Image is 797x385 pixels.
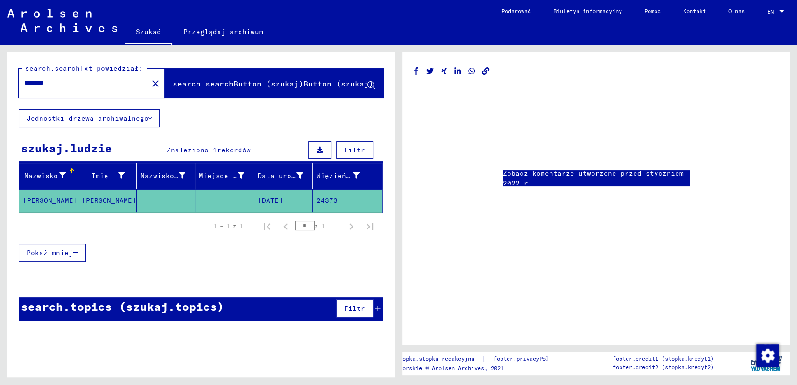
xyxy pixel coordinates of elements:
[342,217,360,235] button: Następna strona
[360,217,379,235] button: Ostatnia strona
[313,189,382,212] mat-cell: 24373
[137,163,196,189] mat-header-cell: Maiden Name
[439,65,449,77] button: Udostępnij na Xing
[213,222,243,230] div: 1 – 1 z 1
[613,355,714,363] p: footer.credit1 (stopka.kredyt1)
[172,21,275,43] a: Przeglądaj archiwum
[23,168,78,183] div: Nazwisko
[317,171,354,180] font: Więzień #
[425,65,435,77] button: Udostępnij na Twitterze
[82,168,136,183] div: Imię
[336,299,373,317] button: Filtr
[19,163,78,189] mat-header-cell: Last Name
[27,114,148,122] font: Jednostki drzewa archiwalnego
[19,189,78,212] mat-cell: [PERSON_NAME]
[217,146,251,154] span: rekordów
[258,171,317,180] font: Data urodzenia
[748,351,783,375] img: yv_logo.png
[315,222,324,229] font: z 1
[78,163,137,189] mat-header-cell: First Name
[19,109,160,127] button: Jednostki drzewa archiwalnego
[373,354,482,364] a: stopka.stopka.stopka redakcyjna
[195,163,254,189] mat-header-cell: Place of Birth
[453,65,463,77] button: Udostępnij na LinkedIn
[141,171,220,180] font: Nazwisko panieńskie
[373,364,577,372] p: Prawa autorskie © Arolsen Archives, 2021
[258,217,276,235] button: Pierwsza strona
[21,140,112,157] div: szukaj.ludzie
[92,171,108,180] font: Imię
[254,163,313,189] mat-header-cell: Date of Birth
[756,344,778,366] div: Zmienianie zgody
[317,168,371,183] div: Więzień #
[756,344,779,367] img: Zmienianie zgody
[276,217,295,235] button: Poprzednia strona
[503,169,690,188] a: Zobacz komentarze utworzone przed styczniem 2022 r.
[613,363,714,371] p: footer.credit2 (stopka.kredyt2)
[344,304,365,313] span: Filtr
[467,65,477,77] button: Udostępnij na WhatsApp
[344,146,365,154] span: Filtr
[146,74,165,93] button: Jasny
[7,9,117,32] img: Arolsen_neg.svg
[254,189,313,212] mat-cell: [DATE]
[21,298,224,315] div: search.topics (szukaj.topics)
[199,168,256,183] div: Miejsce urodzenia
[411,65,421,77] button: Udostępnij na Facebooku
[167,146,217,154] span: Znaleziono 1
[165,69,383,98] button: search.searchButton (szukaj)Button (szukaj)
[19,244,86,262] button: Pokaż mniej
[482,354,486,364] font: |
[173,79,374,88] span: search.searchButton (szukaj)Button (szukaj)
[78,189,137,212] mat-cell: [PERSON_NAME]
[481,65,491,77] button: Kopiuj link
[313,163,382,189] mat-header-cell: Prisoner #
[24,171,58,180] font: Nazwisko
[199,171,270,180] font: Miejsce urodzenia
[150,78,161,89] mat-icon: close
[767,8,777,15] span: EN
[258,168,315,183] div: Data urodzenia
[27,249,73,257] span: Pokaż mniej
[486,354,577,364] a: footer.privacyPolityka
[25,64,143,72] mat-label: search.searchTxt powiedział:
[125,21,172,45] a: Szukać
[141,168,197,183] div: Nazwisko panieńskie
[336,141,373,159] button: Filtr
